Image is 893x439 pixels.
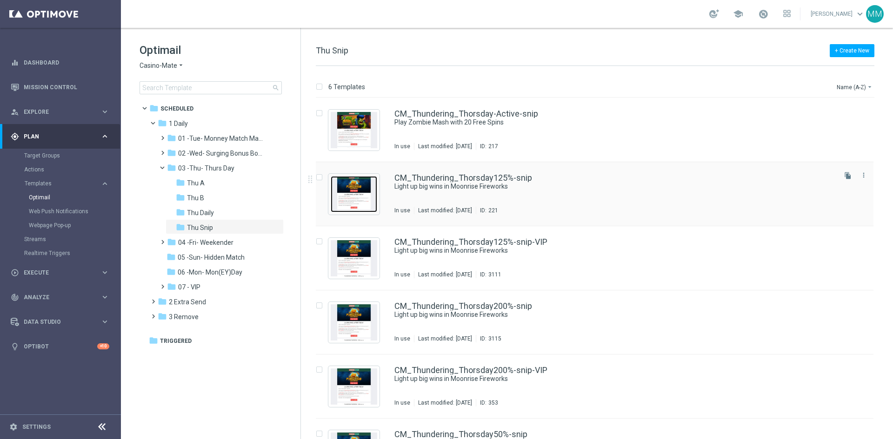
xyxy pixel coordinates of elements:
[22,424,51,430] a: Settings
[29,218,120,232] div: Webpage Pop-up
[860,171,867,179] i: more_vert
[394,182,813,191] a: Light up big wins in Moonrise Fireworks
[10,294,110,301] button: track_changes Analyze keyboard_arrow_right
[859,170,868,181] button: more_vert
[394,182,834,191] div: Light up big wins in Moonrise Fireworks
[394,310,813,319] a: Light up big wins in Moonrise Fireworks
[11,342,19,351] i: lightbulb
[331,176,377,212] img: 221.jpeg
[24,152,97,159] a: Target Groups
[169,298,206,306] span: 2 Extra Send
[476,271,501,278] div: ID:
[24,134,100,139] span: Plan
[331,368,377,405] img: 353.jpeg
[331,304,377,341] img: 3115.jpeg
[24,50,109,75] a: Dashboard
[100,107,109,116] i: keyboard_arrow_right
[414,399,476,406] div: Last modified: [DATE]
[307,98,891,162] div: Press SPACE to select this row.
[167,267,176,276] i: folder
[24,180,110,187] div: Templates keyboard_arrow_right
[476,143,498,150] div: ID:
[10,269,110,276] button: play_circle_outline Execute keyboard_arrow_right
[11,108,19,116] i: person_search
[394,207,410,214] div: In use
[307,290,891,354] div: Press SPACE to select this row.
[140,81,282,94] input: Search Template
[97,343,109,349] div: +10
[10,84,110,91] button: Mission Control
[140,61,177,70] span: Casino-Mate
[29,190,120,204] div: Optimail
[10,133,110,140] button: gps_fixed Plan keyboard_arrow_right
[11,108,100,116] div: Explore
[149,104,159,113] i: folder
[140,43,282,58] h1: Optimail
[855,9,865,19] span: keyboard_arrow_down
[10,59,110,66] div: equalizer Dashboard
[866,83,873,91] i: arrow_drop_down
[10,108,110,116] button: person_search Explore keyboard_arrow_right
[167,237,176,247] i: folder
[24,236,97,243] a: Streams
[160,337,192,345] span: Triggered
[177,61,185,70] i: arrow_drop_down
[488,207,498,214] div: 221
[100,268,109,277] i: keyboard_arrow_right
[24,149,120,163] div: Target Groups
[29,208,97,215] a: Web Push Notifications
[836,81,874,92] button: Name (A-Z)arrow_drop_down
[331,240,377,276] img: 3111.jpeg
[169,313,199,321] span: 3 Remove
[24,334,97,359] a: Optibot
[414,271,476,278] div: Last modified: [DATE]
[24,163,120,177] div: Actions
[29,222,97,229] a: Webpage Pop-up
[100,179,109,188] i: keyboard_arrow_right
[11,132,19,141] i: gps_fixed
[733,9,743,19] span: school
[866,5,884,23] div: MM
[178,149,266,157] span: 02 -Wed- Surging Bonus Booster
[158,312,167,321] i: folder
[178,164,234,172] span: 03 -Thu- Thurs Day
[476,207,498,214] div: ID:
[11,75,109,99] div: Mission Control
[394,110,538,118] a: CM_Thundering_Thorsday-Active-snip
[29,194,97,201] a: Optimail
[10,343,110,350] button: lightbulb Optibot +10
[307,162,891,226] div: Press SPACE to select this row.
[167,252,176,262] i: folder
[25,181,91,186] span: Templates
[488,399,498,406] div: 353
[11,293,100,301] div: Analyze
[394,271,410,278] div: In use
[328,83,365,91] p: 6 Templates
[10,318,110,326] button: Data Studio keyboard_arrow_right
[394,302,532,310] a: CM_Thundering_Thorsday200%-snip
[178,238,233,247] span: 04 -Fri- Weekender
[394,118,813,127] a: Play Zombie Mash with 20 Free Spins
[100,293,109,301] i: keyboard_arrow_right
[844,172,852,179] i: file_copy
[24,249,97,257] a: Realtime Triggers
[29,204,120,218] div: Web Push Notifications
[158,118,167,128] i: folder
[414,335,476,342] div: Last modified: [DATE]
[187,179,205,187] span: Thu A
[178,283,200,291] span: 07 - VIP
[394,374,834,383] div: Light up big wins in Moonrise Fireworks
[25,181,100,186] div: Templates
[149,336,158,345] i: folder
[167,148,176,157] i: folder
[414,143,476,150] div: Last modified: [DATE]
[100,132,109,141] i: keyboard_arrow_right
[158,297,167,306] i: folder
